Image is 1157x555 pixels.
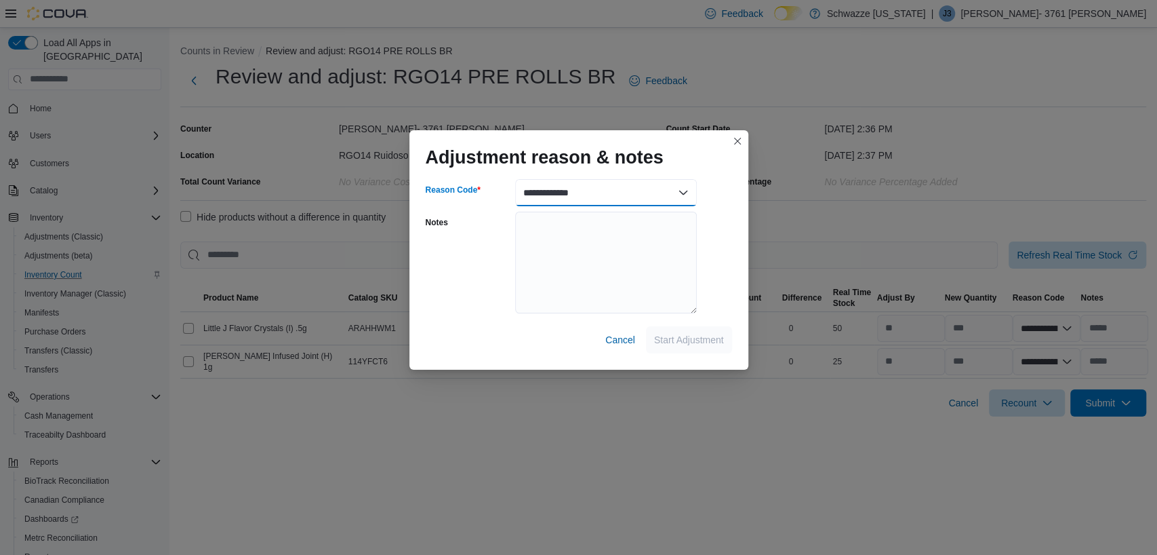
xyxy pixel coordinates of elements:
h1: Adjustment reason & notes [426,147,664,168]
span: Cancel [605,333,635,347]
button: Closes this modal window [729,133,746,149]
button: Start Adjustment [646,326,732,353]
label: Reason Code [426,185,481,195]
label: Notes [426,217,448,228]
button: Cancel [600,326,641,353]
span: Start Adjustment [654,333,724,347]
